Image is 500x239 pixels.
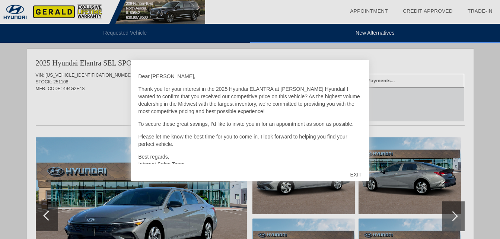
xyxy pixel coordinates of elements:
[350,8,388,14] a: Appointment
[468,8,493,14] a: Trade-In
[138,120,362,128] p: To secure these great savings, I’d like to invite you in for an appointment as soon as possible.
[138,73,362,80] p: Dear [PERSON_NAME],
[138,133,362,148] p: Please let me know the best time for you to come in. I look forward to helping you find your perf...
[343,163,369,186] div: EXIT
[138,85,362,115] p: Thank you for your interest in the 2025 Hyundai ELANTRA at [PERSON_NAME] Hyundai! I wanted to con...
[403,8,453,14] a: Credit Approved
[138,153,362,175] p: Best regards, Internet Sales Team [PERSON_NAME]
